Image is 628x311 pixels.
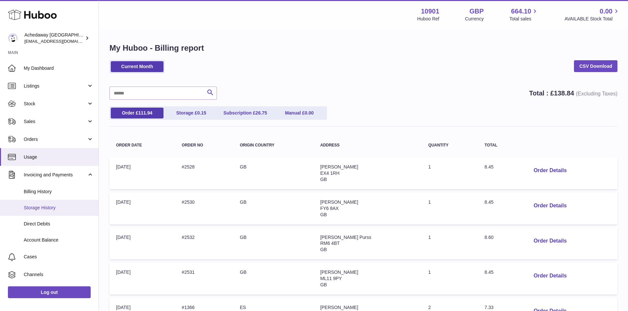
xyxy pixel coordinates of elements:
[138,110,152,116] span: 111.94
[8,33,18,43] img: admin@newpb.co.uk
[24,254,94,260] span: Cases
[529,90,617,97] strong: Total : £
[109,43,617,53] h1: My Huboo - Billing report
[175,263,233,295] td: #2531
[314,137,422,154] th: Address
[478,137,522,154] th: Total
[320,305,358,310] span: [PERSON_NAME]
[422,263,478,295] td: 1
[422,228,478,260] td: 1
[528,164,572,177] button: Order Details
[24,205,94,211] span: Storage History
[320,206,339,211] span: FY6 8AX
[197,110,206,116] span: 0.15
[564,7,620,22] a: 0.00 AVAILABLE Stock Total
[109,263,175,295] td: [DATE]
[320,247,327,252] span: GB
[219,108,272,118] a: Subscription £26.75
[511,7,531,16] span: 664.10
[320,241,340,246] span: RM6 4BT
[320,177,327,182] span: GB
[175,228,233,260] td: #2532
[24,189,94,195] span: Billing History
[421,7,439,16] strong: 10901
[422,157,478,189] td: 1
[109,193,175,224] td: [DATE]
[175,193,233,224] td: #2530
[485,270,493,275] span: 8.45
[509,16,539,22] span: Total sales
[8,286,91,298] a: Log out
[111,61,164,72] a: Current Month
[469,7,484,16] strong: GBP
[417,16,439,22] div: Huboo Ref
[600,7,613,16] span: 0.00
[320,170,339,176] span: EX4 1RH
[24,154,94,160] span: Usage
[255,110,267,116] span: 26.75
[320,276,342,281] span: ML11 9PY
[528,234,572,248] button: Order Details
[233,137,314,154] th: Origin Country
[422,193,478,224] td: 1
[320,212,327,217] span: GB
[233,193,314,224] td: GB
[320,235,371,240] span: [PERSON_NAME] Purss
[485,235,493,240] span: 8.60
[165,108,218,118] a: Storage £0.15
[233,263,314,295] td: GB
[273,108,326,118] a: Manual £0.00
[485,199,493,205] span: 8.45
[509,7,539,22] a: 664.10 Total sales
[24,118,87,125] span: Sales
[24,83,87,89] span: Listings
[576,91,617,96] span: (Excluding Taxes)
[24,221,94,227] span: Direct Debits
[24,39,97,44] span: [EMAIL_ADDRESS][DOMAIN_NAME]
[24,32,84,44] div: Achedaway [GEOGRAPHIC_DATA]
[175,157,233,189] td: #2528
[422,137,478,154] th: Quantity
[24,272,94,278] span: Channels
[24,136,87,143] span: Orders
[465,16,484,22] div: Currency
[109,228,175,260] td: [DATE]
[320,199,358,205] span: [PERSON_NAME]
[574,60,617,72] a: CSV Download
[564,16,620,22] span: AVAILABLE Stock Total
[233,228,314,260] td: GB
[24,101,87,107] span: Stock
[24,172,87,178] span: Invoicing and Payments
[485,164,493,169] span: 8.45
[111,108,164,118] a: Order £111.94
[24,65,94,71] span: My Dashboard
[554,90,574,97] span: 138.84
[320,270,358,275] span: [PERSON_NAME]
[320,164,358,169] span: [PERSON_NAME]
[485,305,493,310] span: 7.33
[233,157,314,189] td: GB
[528,199,572,213] button: Order Details
[175,137,233,154] th: Order no
[24,237,94,243] span: Account Balance
[109,157,175,189] td: [DATE]
[320,282,327,287] span: GB
[528,269,572,283] button: Order Details
[109,137,175,154] th: Order Date
[305,110,314,116] span: 0.00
